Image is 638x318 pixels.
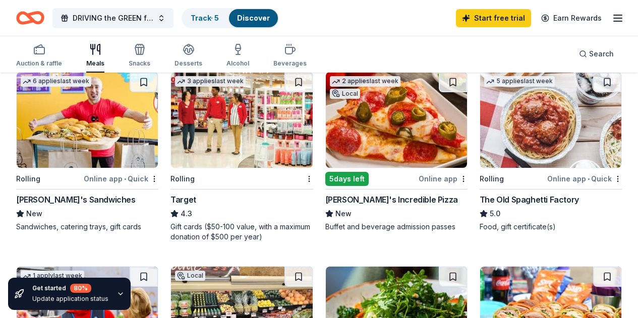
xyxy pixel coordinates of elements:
[326,72,467,168] img: Image for John's Incredible Pizza
[86,59,104,68] div: Meals
[84,172,158,185] div: Online app Quick
[170,222,313,242] div: Gift cards ($50-100 value, with a maximum donation of $500 per year)
[335,208,352,220] span: New
[535,9,608,27] a: Earn Rewards
[175,76,246,87] div: 3 applies last week
[571,44,622,64] button: Search
[52,8,173,28] button: DRIVING the GREEN for RECOVERY – A Charity Topgolf Fundraiser
[21,76,91,87] div: 6 applies last week
[124,175,126,183] span: •
[330,89,360,99] div: Local
[419,172,468,185] div: Online app
[171,72,312,168] img: Image for Target
[181,208,192,220] span: 4.3
[589,48,614,60] span: Search
[456,9,531,27] a: Start free trial
[547,172,622,185] div: Online app Quick
[26,208,42,220] span: New
[16,194,136,206] div: [PERSON_NAME]'s Sandwiches
[16,6,44,30] a: Home
[325,194,458,206] div: [PERSON_NAME]'s Incredible Pizza
[273,39,307,73] button: Beverages
[129,59,150,68] div: Snacks
[170,72,313,242] a: Image for Target3 applieslast weekRollingTarget4.3Gift cards ($50-100 value, with a maximum donat...
[73,12,153,24] span: DRIVING the GREEN for RECOVERY – A Charity Topgolf Fundraiser
[480,72,621,168] img: Image for The Old Spaghetti Factory
[129,39,150,73] button: Snacks
[273,59,307,68] div: Beverages
[16,72,158,232] a: Image for Ike's Sandwiches6 applieslast weekRollingOnline app•Quick[PERSON_NAME]'s SandwichesNewS...
[16,222,158,232] div: Sandwiches, catering trays, gift cards
[16,59,62,68] div: Auction & raffle
[325,222,468,232] div: Buffet and beverage admission passes
[226,59,249,68] div: Alcohol
[237,14,270,22] a: Discover
[480,173,504,185] div: Rolling
[175,39,202,73] button: Desserts
[490,208,500,220] span: 5.0
[480,72,622,232] a: Image for The Old Spaghetti Factory5 applieslast weekRollingOnline app•QuickThe Old Spaghetti Fac...
[480,222,622,232] div: Food, gift certificate(s)
[170,194,196,206] div: Target
[175,271,205,281] div: Local
[330,76,400,87] div: 2 applies last week
[191,14,219,22] a: Track· 5
[325,72,468,232] a: Image for John's Incredible Pizza2 applieslast weekLocal5days leftOnline app[PERSON_NAME]'s Incre...
[182,8,279,28] button: Track· 5Discover
[17,72,158,168] img: Image for Ike's Sandwiches
[175,59,202,68] div: Desserts
[32,284,108,293] div: Get started
[226,39,249,73] button: Alcohol
[588,175,590,183] span: •
[16,173,40,185] div: Rolling
[70,284,91,293] div: 80 %
[16,39,62,73] button: Auction & raffle
[484,76,555,87] div: 5 applies last week
[170,173,195,185] div: Rolling
[325,172,369,186] div: 5 days left
[32,295,108,303] div: Update application status
[480,194,579,206] div: The Old Spaghetti Factory
[86,39,104,73] button: Meals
